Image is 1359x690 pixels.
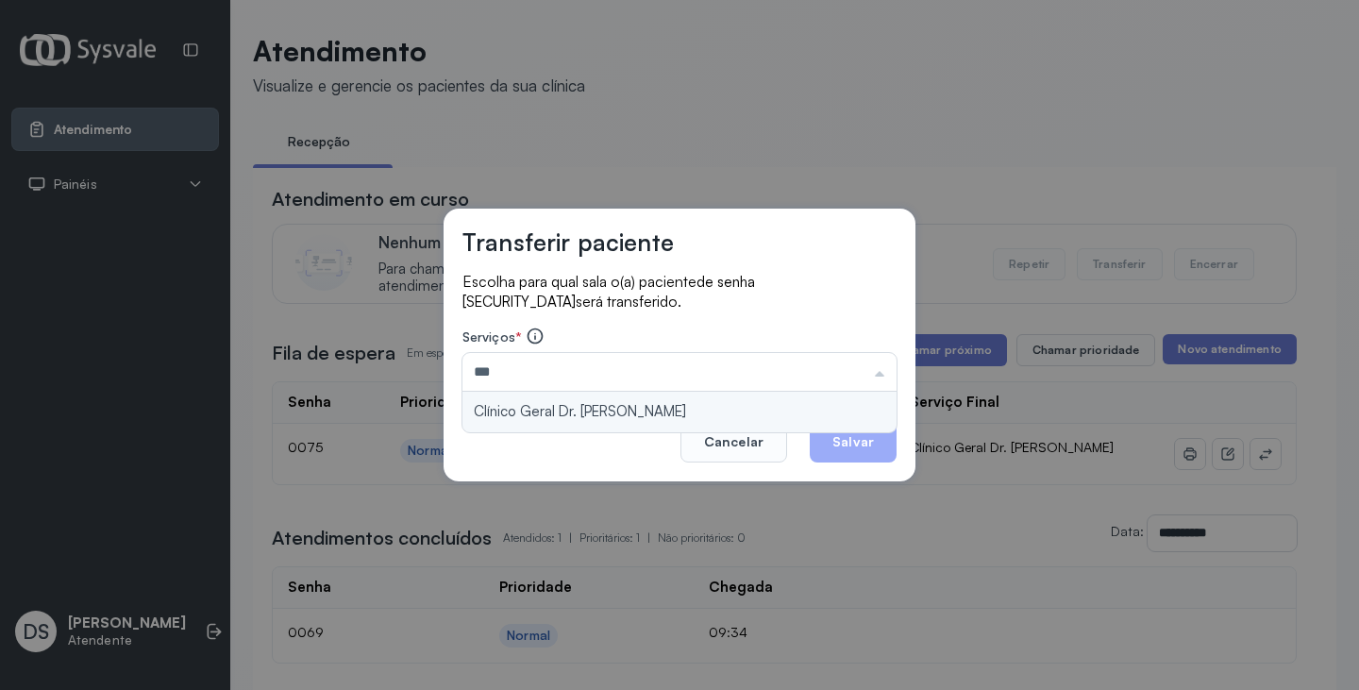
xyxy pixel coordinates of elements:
button: Cancelar [680,421,787,463]
button: Salvar [810,421,897,463]
h3: Transferir paciente [462,227,674,257]
li: Clínico Geral Dr. [PERSON_NAME] [462,392,897,432]
span: Serviços [462,328,515,345]
span: de senha [SECURITY_DATA] [462,273,755,311]
p: Escolha para qual sala o(a) paciente será transferido. [462,272,897,311]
